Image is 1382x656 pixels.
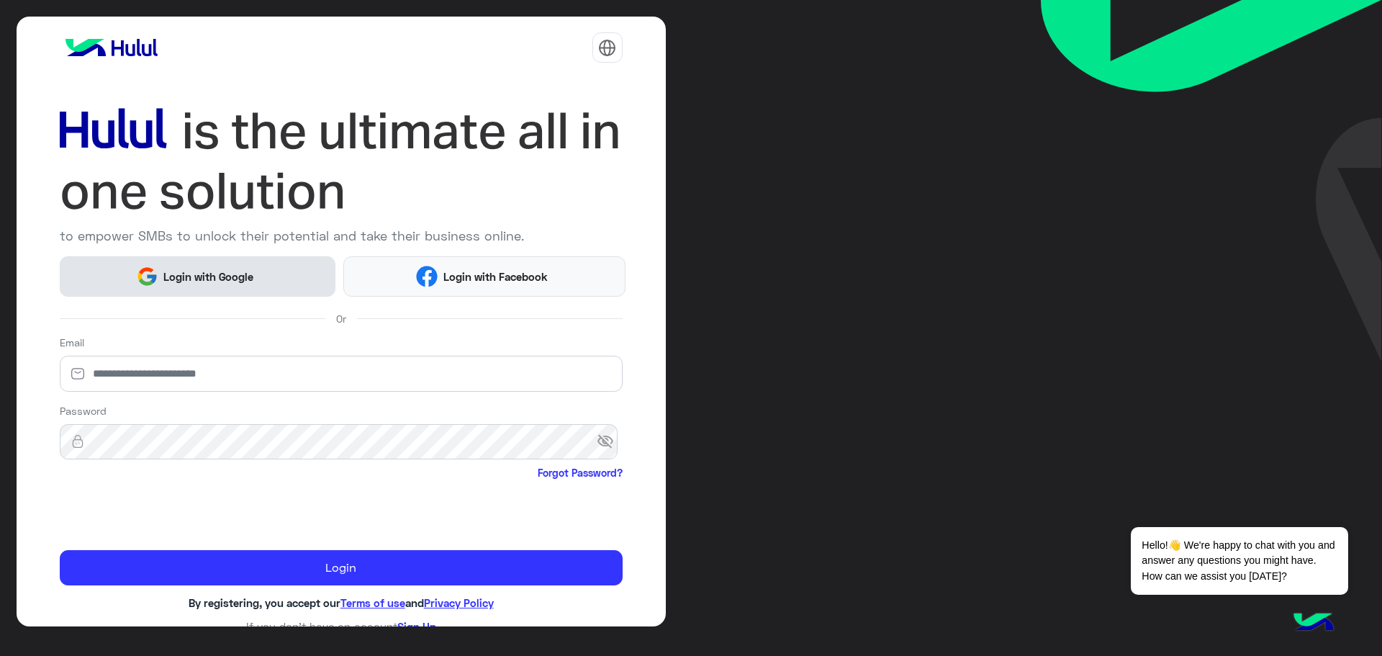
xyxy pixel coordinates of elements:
[60,434,96,449] img: lock
[416,266,438,287] img: Facebook
[60,620,623,633] h6: If you don’t have an account
[60,483,279,539] iframe: reCAPTCHA
[1288,598,1339,649] img: hulul-logo.png
[60,367,96,381] img: email
[1131,527,1347,595] span: Hello!👋 We're happy to chat with you and answer any questions you might have. How can we assist y...
[60,403,107,418] label: Password
[60,550,623,586] button: Login
[598,39,616,57] img: tab
[60,226,623,246] p: to empower SMBs to unlock their potential and take their business online.
[189,596,340,609] span: By registering, you accept our
[397,620,436,633] a: Sign Up
[60,33,163,62] img: logo
[438,269,553,285] span: Login with Facebook
[336,311,346,326] span: Or
[158,269,259,285] span: Login with Google
[60,101,623,221] img: hululLoginTitle_EN.svg
[343,256,625,296] button: Login with Facebook
[405,596,424,609] span: and
[340,596,405,609] a: Terms of use
[424,596,494,609] a: Privacy Policy
[60,256,336,296] button: Login with Google
[60,335,84,350] label: Email
[538,465,623,480] a: Forgot Password?
[136,266,158,287] img: Google
[597,429,623,455] span: visibility_off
